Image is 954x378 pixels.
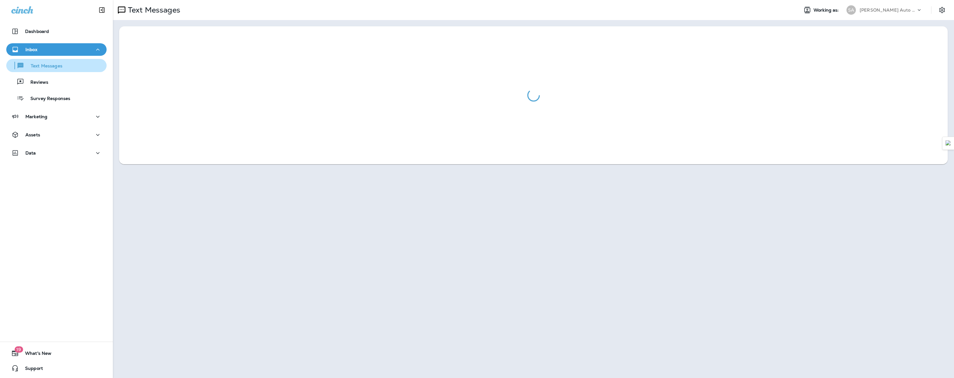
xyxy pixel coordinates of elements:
[19,351,51,358] span: What's New
[14,346,23,353] span: 19
[6,75,107,88] button: Reviews
[6,362,107,375] button: Support
[6,92,107,105] button: Survey Responses
[25,29,49,34] p: Dashboard
[6,110,107,123] button: Marketing
[6,25,107,38] button: Dashboard
[25,150,36,155] p: Data
[936,4,948,16] button: Settings
[25,114,47,119] p: Marketing
[25,132,40,137] p: Assets
[125,5,180,15] p: Text Messages
[946,140,951,146] img: Detect Auto
[814,8,840,13] span: Working as:
[6,59,107,72] button: Text Messages
[19,366,43,373] span: Support
[25,47,37,52] p: Inbox
[93,4,111,16] button: Collapse Sidebar
[860,8,916,13] p: [PERSON_NAME] Auto Service & Tire Pros
[846,5,856,15] div: SA
[24,63,62,69] p: Text Messages
[6,129,107,141] button: Assets
[6,147,107,159] button: Data
[24,80,48,86] p: Reviews
[6,347,107,360] button: 19What's New
[24,96,70,102] p: Survey Responses
[6,43,107,56] button: Inbox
